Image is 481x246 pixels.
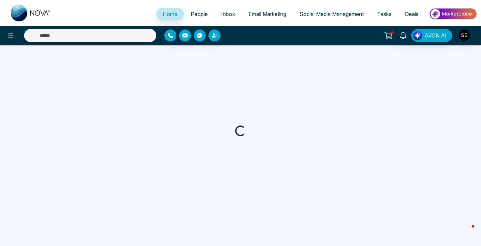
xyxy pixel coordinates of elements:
span: Deals [405,11,419,17]
img: User Avatar [459,29,470,41]
span: People [191,11,208,17]
a: Home [156,8,184,20]
span: Home [163,11,177,17]
span: Inbox [221,11,235,17]
img: Market-place.gif [429,6,477,21]
iframe: Intercom live chat [458,223,474,239]
img: Lead Flow [413,31,422,40]
a: Inbox [214,8,242,20]
span: Email Marketing [249,11,286,17]
span: Tasks [377,11,391,17]
a: Social Media Management [293,8,370,20]
a: People [184,8,214,20]
a: Deals [398,8,425,20]
span: Social Media Management [300,11,364,17]
a: Tasks [370,8,398,20]
button: AVON AI [411,29,452,42]
a: Email Marketing [242,8,293,20]
span: AVON AI [425,31,447,39]
img: Nova CRM Logo [11,5,51,21]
